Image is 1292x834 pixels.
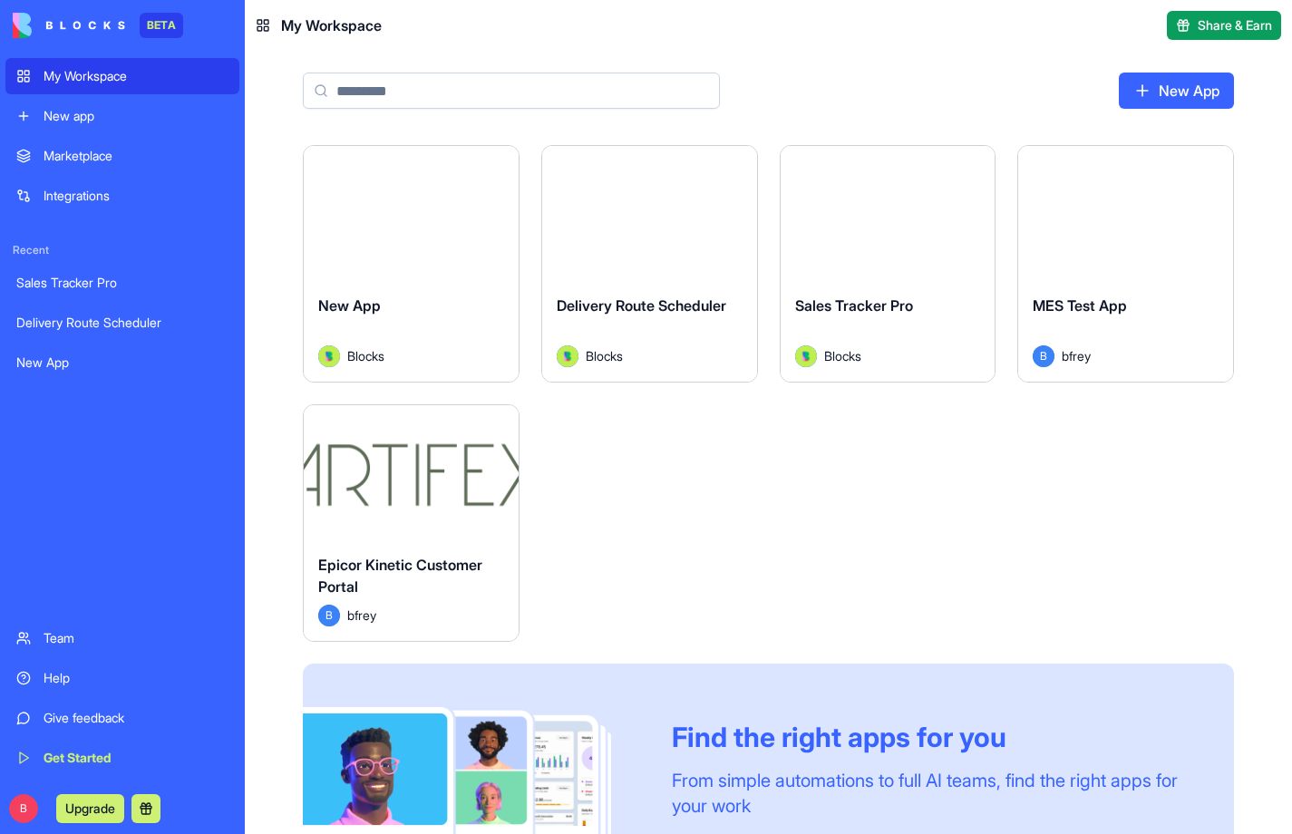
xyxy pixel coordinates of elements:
[44,147,228,165] div: Marketplace
[557,345,578,367] img: Avatar
[56,794,124,823] button: Upgrade
[586,346,623,365] span: Blocks
[1198,16,1272,34] span: Share & Earn
[1033,296,1127,315] span: MES Test App
[780,145,996,383] a: Sales Tracker ProAvatarBlocks
[5,58,239,94] a: My Workspace
[5,660,239,696] a: Help
[303,145,520,383] a: New AppAvatarBlocks
[5,178,239,214] a: Integrations
[44,67,228,85] div: My Workspace
[5,98,239,134] a: New app
[5,700,239,736] a: Give feedback
[1062,346,1091,365] span: bfrey
[1119,73,1234,109] a: New App
[5,620,239,656] a: Team
[16,314,228,332] div: Delivery Route Scheduler
[1017,145,1234,383] a: MES Test AppBbfrey
[16,274,228,292] div: Sales Tracker Pro
[824,346,861,365] span: Blocks
[5,265,239,301] a: Sales Tracker Pro
[1033,345,1054,367] span: B
[318,345,340,367] img: Avatar
[347,606,376,625] span: bfrey
[44,709,228,727] div: Give feedback
[557,296,726,315] span: Delivery Route Scheduler
[5,305,239,341] a: Delivery Route Scheduler
[16,354,228,372] div: New App
[318,556,482,596] span: Epicor Kinetic Customer Portal
[56,799,124,817] a: Upgrade
[140,13,183,38] div: BETA
[44,749,228,767] div: Get Started
[347,346,384,365] span: Blocks
[672,721,1190,753] div: Find the right apps for you
[5,243,239,257] span: Recent
[672,768,1190,819] div: From simple automations to full AI teams, find the right apps for your work
[5,344,239,381] a: New App
[303,404,520,642] a: Epicor Kinetic Customer PortalBbfrey
[5,138,239,174] a: Marketplace
[1167,11,1281,40] button: Share & Earn
[44,629,228,647] div: Team
[44,107,228,125] div: New app
[795,345,817,367] img: Avatar
[281,15,382,36] span: My Workspace
[9,794,38,823] span: B
[13,13,183,38] a: BETA
[795,296,913,315] span: Sales Tracker Pro
[44,187,228,205] div: Integrations
[44,669,228,687] div: Help
[318,296,381,315] span: New App
[5,740,239,776] a: Get Started
[318,605,340,626] span: B
[13,13,125,38] img: logo
[541,145,758,383] a: Delivery Route SchedulerAvatarBlocks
